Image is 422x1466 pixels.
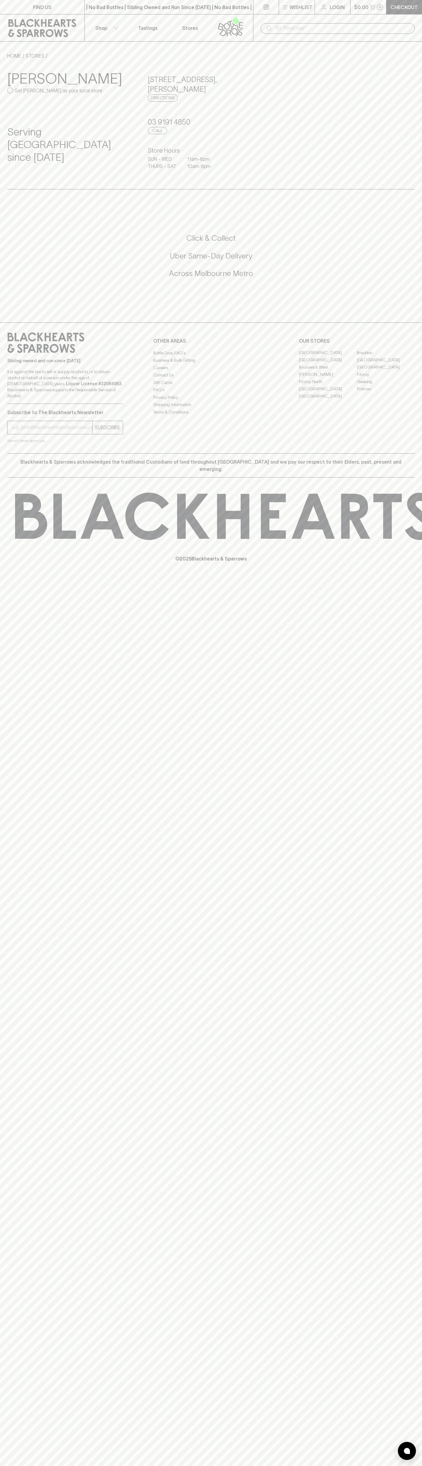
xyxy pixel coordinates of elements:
p: Checkout [391,4,418,11]
a: Call [148,127,167,134]
p: Set [PERSON_NAME] as your local store [15,87,102,94]
p: FIND US [33,4,52,11]
a: Fitzroy North [299,378,357,386]
p: Login [330,4,345,11]
a: Bottle Drop FAQ's [153,349,269,357]
a: HOME [7,53,21,59]
p: It is against the law to sell or supply alcohol to, or to obtain alcohol on behalf of a person un... [7,369,123,399]
p: SUN - WED [148,155,178,163]
h5: Click & Collect [7,233,415,243]
a: Tastings [127,14,169,41]
p: 11am - 8pm [187,155,217,163]
p: Tastings [138,24,157,32]
a: [GEOGRAPHIC_DATA] [299,386,357,393]
p: We will never spam you [7,438,123,444]
h5: Across Melbourne Metro [7,268,415,278]
p: OTHER AREAS [153,337,269,344]
p: Wishlist [290,4,313,11]
h3: [PERSON_NAME] [7,70,133,87]
p: 10am - 8pm [187,163,217,170]
a: [PERSON_NAME] [299,371,357,378]
a: Privacy Policy [153,394,269,401]
h5: Uber Same-Day Delivery [7,251,415,261]
h4: Serving [GEOGRAPHIC_DATA] since [DATE] [7,126,133,164]
p: Stores [182,24,198,32]
p: SUBSCRIBE [95,424,120,431]
p: Blackhearts & Sparrows acknowledges the traditional Custodians of land throughout [GEOGRAPHIC_DAT... [12,458,410,473]
img: bubble-icon [404,1448,410,1454]
a: Contact Us [153,372,269,379]
a: Brunswick West [299,364,357,371]
a: Terms & Conditions [153,408,269,416]
a: Business & Bulk Gifting [153,357,269,364]
button: SUBSCRIBE [93,421,123,434]
h6: Store Hours [148,146,274,155]
p: $0.00 [354,4,369,11]
a: [GEOGRAPHIC_DATA] [357,364,415,371]
strong: Liquor License #32064953 [66,381,122,386]
a: Stores [169,14,211,41]
p: THURS - SAT [148,163,178,170]
input: e.g. jane@blackheartsandsparrows.com.au [12,423,92,432]
p: 0 [379,5,381,9]
a: FAQ's [153,386,269,394]
h5: [STREET_ADDRESS] , [PERSON_NAME] [148,75,274,94]
a: Gift Cards [153,379,269,386]
button: Shop [85,14,127,41]
a: [GEOGRAPHIC_DATA] [357,357,415,364]
p: OUR STORES [299,337,415,344]
a: Geelong [357,378,415,386]
a: Careers [153,364,269,371]
div: Call to action block [7,209,415,310]
a: Shipping Information [153,401,269,408]
input: Try "Pinot noir" [275,24,410,33]
a: Braddon [357,349,415,357]
a: [GEOGRAPHIC_DATA] [299,349,357,357]
a: Prahran [357,386,415,393]
h5: 03 9191 4850 [148,117,274,127]
a: [GEOGRAPHIC_DATA] [299,393,357,400]
a: Directions [148,94,178,102]
p: Shop [95,24,107,32]
p: Subscribe to The Blackhearts Newsletter [7,409,123,416]
a: STORES [26,53,44,59]
a: [GEOGRAPHIC_DATA] [299,357,357,364]
a: Fitzroy [357,371,415,378]
p: Sibling owned and run since [DATE] [7,358,123,364]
